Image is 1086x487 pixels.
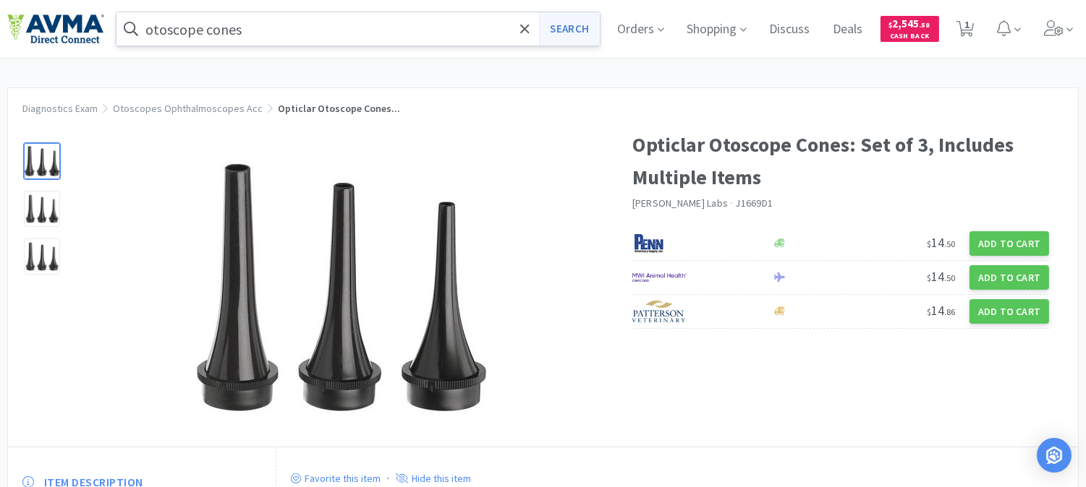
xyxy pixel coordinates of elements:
span: 14 [927,302,955,319]
img: f5e969b455434c6296c6d81ef179fa71_3.png [632,301,687,322]
button: Add to Cart [970,299,1049,324]
span: $ [889,20,893,30]
input: Search by item, sku, manufacturer, ingredient, size... [116,12,600,46]
span: 14 [927,268,955,285]
span: 14 [927,234,955,251]
span: . 50 [944,272,955,283]
a: Otoscopes Ophthalmoscopes Acc [113,102,263,115]
p: Favorite this item [301,472,381,485]
span: . 50 [944,238,955,249]
a: [PERSON_NAME] Labs [632,197,729,210]
a: Discuss [764,23,816,36]
a: $2,545.58Cash Back [881,9,939,48]
button: Add to Cart [970,265,1049,290]
span: 2,545 [889,17,930,30]
span: . 58 [920,20,930,30]
a: Diagnostics Exam [22,102,98,115]
div: Open Intercom Messenger [1037,438,1072,473]
img: 0b5d00504aba4b62a245a80c9e5a65e3_557946.jpeg [197,143,486,432]
span: J1669D1 [736,197,773,210]
span: . 86 [944,306,955,317]
a: Deals [828,23,869,36]
img: f6b2451649754179b5b4e0c70c3f7cb0_2.png [632,267,687,288]
h1: Opticlar Otoscope Cones: Set of 3, Includes Multiple Items [632,129,1049,194]
span: Opticlar Otoscope Cones... [278,102,400,115]
img: e1133ece90fa4a959c5ae41b0808c578_9.png [632,233,687,254]
span: Cash Back [889,33,930,42]
img: e4e33dab9f054f5782a47901c742baa9_102.png [7,14,104,44]
span: · [730,197,733,210]
span: $ [927,238,931,249]
button: Search [539,12,599,46]
button: Add to Cart [970,231,1049,256]
span: $ [927,306,931,317]
span: $ [927,272,931,283]
a: 1 [951,25,980,38]
p: Hide this item [408,472,471,485]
